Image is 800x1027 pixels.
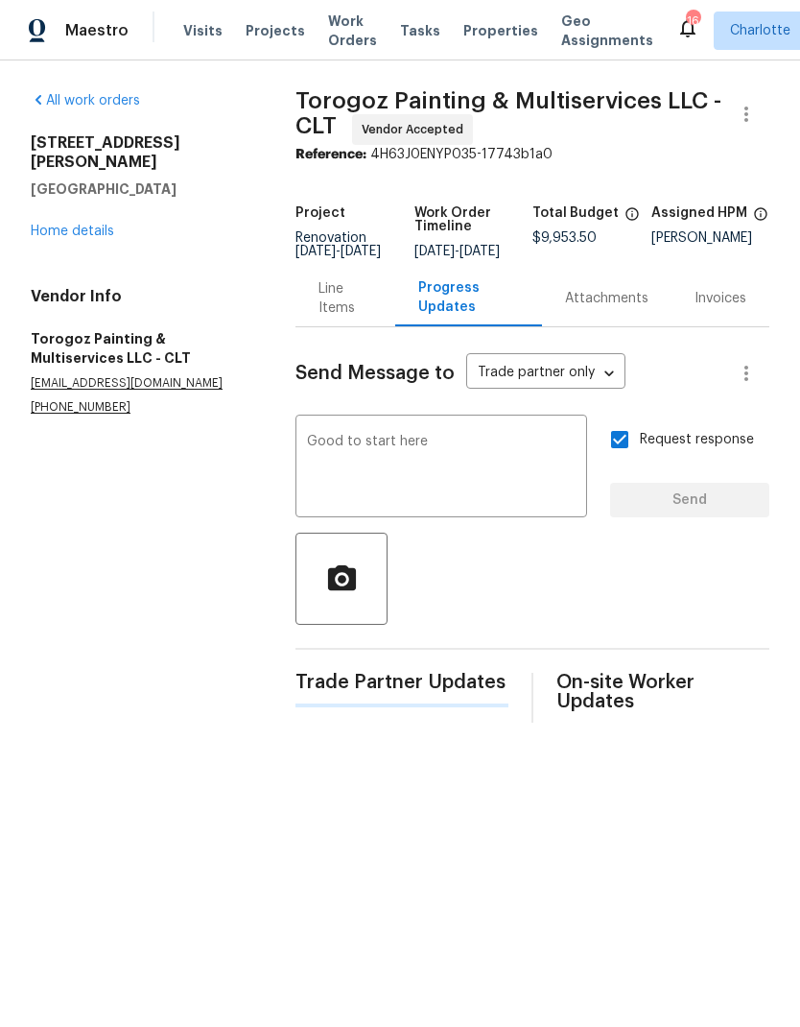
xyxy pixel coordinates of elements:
[753,206,768,231] span: The hpm assigned to this work order.
[295,245,381,258] span: -
[651,206,747,220] h5: Assigned HPM
[31,133,249,172] h2: [STREET_ADDRESS][PERSON_NAME]
[362,120,471,139] span: Vendor Accepted
[183,21,223,40] span: Visits
[730,21,790,40] span: Charlotte
[532,231,597,245] span: $9,953.50
[328,12,377,50] span: Work Orders
[31,179,249,199] h5: [GEOGRAPHIC_DATA]
[31,329,249,368] h5: Torogoz Painting & Multiservices LLC - CLT
[463,21,538,40] span: Properties
[459,245,500,258] span: [DATE]
[246,21,305,40] span: Projects
[295,364,455,383] span: Send Message to
[556,673,769,711] span: On-site Worker Updates
[31,225,114,238] a: Home details
[418,278,519,317] div: Progress Updates
[295,89,721,137] span: Torogoz Painting & Multiservices LLC - CLT
[414,206,532,233] h5: Work Order Timeline
[295,206,345,220] h5: Project
[295,148,366,161] b: Reference:
[532,206,619,220] h5: Total Budget
[565,289,648,308] div: Attachments
[31,287,249,306] h4: Vendor Info
[466,358,625,390] div: Trade partner only
[686,12,699,31] div: 16
[640,430,754,450] span: Request response
[31,94,140,107] a: All work orders
[295,673,508,692] span: Trade Partner Updates
[561,12,653,50] span: Geo Assignments
[295,145,769,164] div: 4H63J0ENYP035-17743b1a0
[624,206,640,231] span: The total cost of line items that have been proposed by Opendoor. This sum includes line items th...
[65,21,129,40] span: Maestro
[400,24,440,37] span: Tasks
[414,245,500,258] span: -
[295,231,381,258] span: Renovation
[651,231,769,245] div: [PERSON_NAME]
[341,245,381,258] span: [DATE]
[318,279,372,318] div: Line Items
[694,289,746,308] div: Invoices
[307,435,576,502] textarea: Good to start here
[414,245,455,258] span: [DATE]
[295,245,336,258] span: [DATE]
